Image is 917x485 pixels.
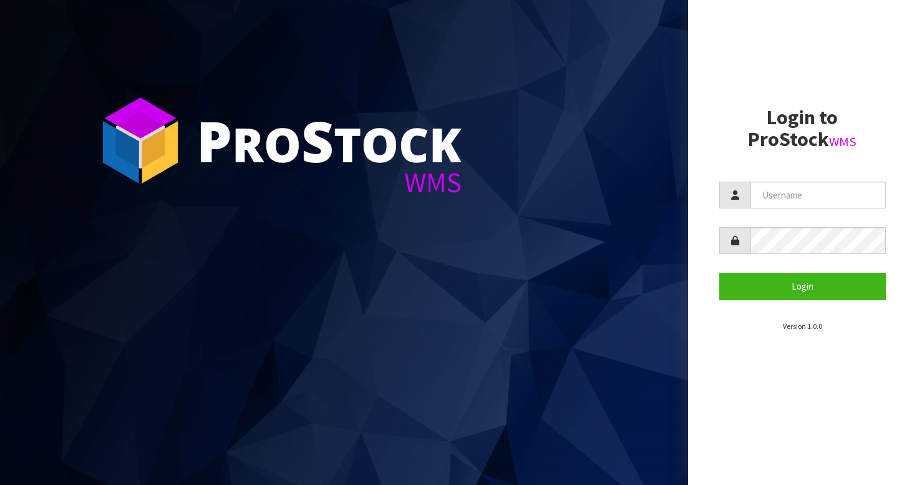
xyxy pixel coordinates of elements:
div: WMS [196,169,462,197]
div: ro tock [196,112,462,169]
span: P [196,102,232,179]
img: ProStock Cube [94,94,187,187]
input: Username [750,182,886,208]
button: Login [719,273,886,300]
small: Version 1.0.0 [783,321,822,331]
span: S [301,102,334,179]
small: WMS [829,134,856,150]
h2: Login to ProStock [719,107,886,150]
